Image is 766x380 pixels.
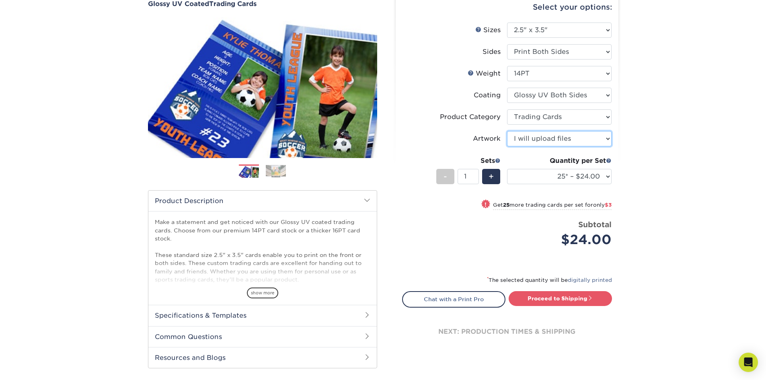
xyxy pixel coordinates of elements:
[444,170,447,183] span: -
[402,291,505,307] a: Chat with a Print Pro
[509,291,612,306] a: Proceed to Shipping
[436,156,501,166] div: Sets
[239,165,259,179] img: Trading Cards 01
[493,202,612,210] small: Get more trading cards per set for
[474,90,501,100] div: Coating
[440,112,501,122] div: Product Category
[483,47,501,57] div: Sides
[485,200,487,209] span: !
[468,69,501,78] div: Weight
[489,170,494,183] span: +
[148,8,377,167] img: Glossy UV Coated 01
[473,134,501,144] div: Artwork
[475,25,501,35] div: Sizes
[507,156,612,166] div: Quantity per Set
[148,347,377,368] h2: Resources and Blogs
[148,191,377,211] h2: Product Description
[148,326,377,347] h2: Common Questions
[402,308,612,356] div: next: production times & shipping
[487,277,612,283] small: The selected quantity will be
[266,165,286,177] img: Trading Cards 02
[568,277,612,283] a: digitally printed
[503,202,509,208] strong: 25
[155,218,370,316] p: Make a statement and get noticed with our Glossy UV coated trading cards. Choose from our premium...
[605,202,612,208] span: $3
[739,353,758,372] div: Open Intercom Messenger
[247,288,278,298] span: show more
[578,220,612,229] strong: Subtotal
[148,305,377,326] h2: Specifications & Templates
[593,202,612,208] span: only
[513,230,612,249] div: $24.00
